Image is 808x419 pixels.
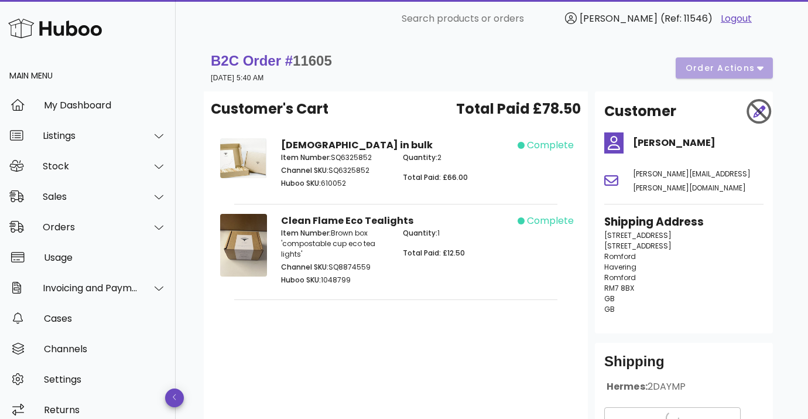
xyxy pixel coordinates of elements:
img: Product Image [220,138,267,178]
span: 11605 [293,53,332,69]
span: [STREET_ADDRESS] [604,241,672,251]
span: Total Paid: £66.00 [403,172,468,182]
span: Channel SKU: [281,165,328,175]
img: Huboo Logo [8,16,102,41]
span: Channel SKU: [281,262,328,272]
h4: [PERSON_NAME] [633,136,764,150]
div: Returns [44,404,166,415]
p: SQ6325852 [281,152,389,163]
h3: Shipping Address [604,214,764,230]
span: Total Paid £78.50 [456,98,581,120]
p: 1048799 [281,275,389,285]
span: GB [604,294,615,304]
div: Listings [43,130,138,141]
p: SQ6325852 [281,165,389,176]
span: complete [527,138,574,152]
h2: Customer [604,101,676,122]
p: 610052 [281,178,389,189]
div: Settings [44,374,166,385]
div: Cases [44,313,166,324]
div: Invoicing and Payments [43,282,138,294]
span: Total Paid: £12.50 [403,248,465,258]
span: [STREET_ADDRESS] [604,230,672,240]
span: [PERSON_NAME][EMAIL_ADDRESS][PERSON_NAME][DOMAIN_NAME] [633,169,751,193]
strong: Clean Flame Eco Tealights [281,214,413,227]
img: Product Image [220,214,267,277]
div: Hermes: [604,380,764,403]
span: Quantity: [403,152,437,162]
span: Huboo SKU: [281,275,321,285]
span: Item Number: [281,228,331,238]
div: Channels [44,343,166,355]
strong: B2C Order # [211,53,332,69]
div: Shipping [604,352,764,380]
span: Havering [604,262,636,272]
span: (Ref: 11546) [660,12,713,25]
span: Item Number: [281,152,331,162]
p: 2 [403,152,511,163]
p: 1 [403,228,511,239]
div: Orders [43,222,138,233]
span: Romford [604,251,636,261]
p: Brown box 'compostable cup eco tea lights' [281,228,389,260]
div: Sales [43,191,138,202]
span: Romford [604,272,636,282]
div: Stock [43,161,138,172]
strong: [DEMOGRAPHIC_DATA] in bulk [281,138,433,152]
span: [PERSON_NAME] [580,12,658,25]
span: Customer's Cart [211,98,328,120]
small: [DATE] 5:40 AM [211,74,264,82]
a: Logout [721,12,752,26]
span: Huboo SKU: [281,178,321,188]
span: 2DAYMP [648,380,686,393]
div: Usage [44,252,166,263]
span: GB [604,304,615,314]
div: My Dashboard [44,100,166,111]
span: Quantity: [403,228,437,238]
p: SQ8874559 [281,262,389,272]
span: complete [527,214,574,228]
span: RM7 8BX [604,283,634,293]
